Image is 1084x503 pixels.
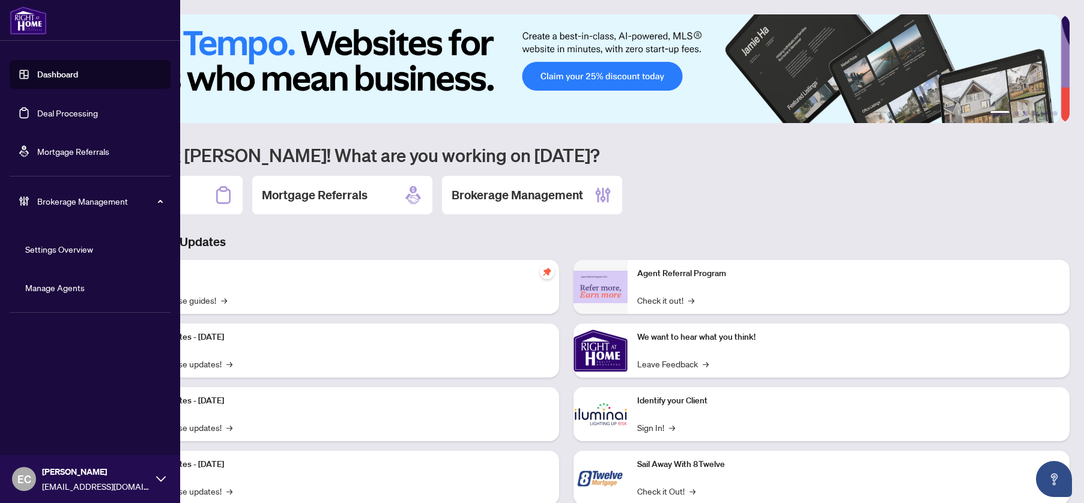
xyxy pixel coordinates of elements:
span: → [669,421,675,434]
a: Sign In!→ [637,421,675,434]
span: → [226,484,232,498]
span: → [688,294,694,307]
a: Deal Processing [37,107,98,118]
img: We want to hear what you think! [574,324,628,378]
p: Platform Updates - [DATE] [126,458,550,471]
button: 3 [1024,111,1029,116]
a: Manage Agents [25,282,85,293]
a: Settings Overview [25,244,93,255]
a: Leave Feedback→ [637,357,709,370]
h3: Brokerage & Industry Updates [62,233,1070,250]
button: 4 [1034,111,1038,116]
span: [EMAIL_ADDRESS][DOMAIN_NAME] [42,480,150,493]
a: Check it Out!→ [637,484,695,498]
p: Agent Referral Program [637,267,1061,280]
p: Identify your Client [637,394,1061,408]
button: 1 [990,111,1010,116]
p: Platform Updates - [DATE] [126,394,550,408]
img: Agent Referral Program [574,271,628,304]
span: pushpin [540,265,554,279]
p: We want to hear what you think! [637,331,1061,344]
span: [PERSON_NAME] [42,465,150,478]
button: 5 [1043,111,1048,116]
span: → [226,421,232,434]
a: Dashboard [37,69,78,80]
img: Identify your Client [574,387,628,441]
span: → [221,294,227,307]
a: Check it out!→ [637,294,694,307]
span: → [689,484,695,498]
h1: Welcome back [PERSON_NAME]! What are you working on [DATE]? [62,143,1070,166]
h2: Mortgage Referrals [262,187,368,203]
img: logo [10,6,47,35]
p: Self-Help [126,267,550,280]
img: Slide 0 [62,14,1061,123]
span: → [703,357,709,370]
p: Sail Away With 8Twelve [637,458,1061,471]
span: Brokerage Management [37,194,162,208]
button: 6 [1053,111,1058,116]
p: Platform Updates - [DATE] [126,331,550,344]
button: 2 [1014,111,1019,116]
span: EC [17,471,31,487]
span: → [226,357,232,370]
a: Mortgage Referrals [37,146,109,157]
button: Open asap [1036,461,1072,497]
h2: Brokerage Management [452,187,583,203]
